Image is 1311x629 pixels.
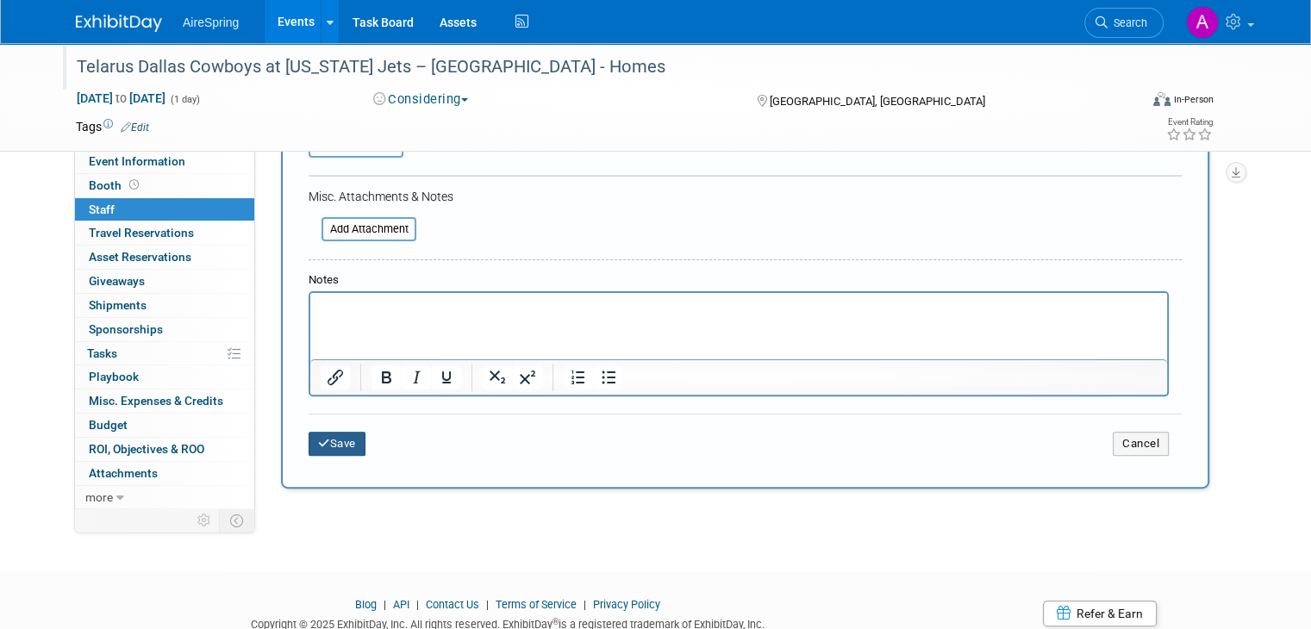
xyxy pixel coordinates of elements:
[76,15,162,32] img: ExhibitDay
[85,490,113,504] span: more
[1046,90,1214,115] div: Event Format
[75,318,254,341] a: Sponsorships
[426,598,479,611] a: Contact Us
[169,94,200,105] span: (1 day)
[89,466,158,480] span: Attachments
[1173,93,1214,106] div: In-Person
[379,598,390,611] span: |
[89,418,128,432] span: Budget
[1043,601,1157,626] a: Refer & Earn
[564,365,593,389] button: Numbered list
[75,150,254,173] a: Event Information
[309,188,1182,205] div: Misc. Attachments & Notes
[483,365,512,389] button: Subscript
[309,432,365,456] button: Save
[89,250,191,264] span: Asset Reservations
[1084,8,1164,38] a: Search
[367,90,475,109] button: Considering
[75,438,254,461] a: ROI, Objectives & ROO
[75,294,254,317] a: Shipments
[75,221,254,245] a: Travel Reservations
[513,365,542,389] button: Superscript
[75,246,254,269] a: Asset Reservations
[412,598,423,611] span: |
[89,202,115,216] span: Staff
[770,95,985,108] span: [GEOGRAPHIC_DATA], [GEOGRAPHIC_DATA]
[76,90,166,106] span: [DATE] [DATE]
[496,598,577,611] a: Terms of Service
[75,174,254,197] a: Booth
[579,598,590,611] span: |
[220,509,255,532] td: Toggle Event Tabs
[593,598,660,611] a: Privacy Policy
[482,598,493,611] span: |
[75,414,254,437] a: Budget
[310,293,1167,359] iframe: Rich Text Area
[1153,92,1171,106] img: Format-Inperson.png
[75,486,254,509] a: more
[89,226,194,240] span: Travel Reservations
[75,389,254,413] a: Misc. Expenses & Credits
[594,365,623,389] button: Bullet list
[1166,118,1213,127] div: Event Rating
[89,274,145,288] span: Giveaways
[87,346,117,360] span: Tasks
[126,178,142,191] span: Booth not reserved yet
[89,298,147,312] span: Shipments
[75,365,254,389] a: Playbook
[309,272,1169,289] div: Notes
[190,509,220,532] td: Personalize Event Tab Strip
[89,394,223,408] span: Misc. Expenses & Credits
[432,365,461,389] button: Underline
[552,617,559,626] sup: ®
[321,365,350,389] button: Insert/edit link
[89,154,185,168] span: Event Information
[89,178,142,192] span: Booth
[1108,16,1147,29] span: Search
[71,52,1117,83] div: Telarus Dallas Cowboys at [US_STATE] Jets – [GEOGRAPHIC_DATA] - Homes
[89,370,139,383] span: Playbook
[89,322,163,336] span: Sponsorships
[371,365,401,389] button: Bold
[121,121,149,134] a: Edit
[355,598,377,611] a: Blog
[393,598,409,611] a: API
[1186,6,1219,39] img: Angie Handal
[1113,432,1169,456] button: Cancel
[183,16,239,29] span: AireSpring
[75,462,254,485] a: Attachments
[75,198,254,221] a: Staff
[89,442,204,456] span: ROI, Objectives & ROO
[75,270,254,293] a: Giveaways
[75,342,254,365] a: Tasks
[113,91,129,105] span: to
[402,365,431,389] button: Italic
[76,118,149,135] td: Tags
